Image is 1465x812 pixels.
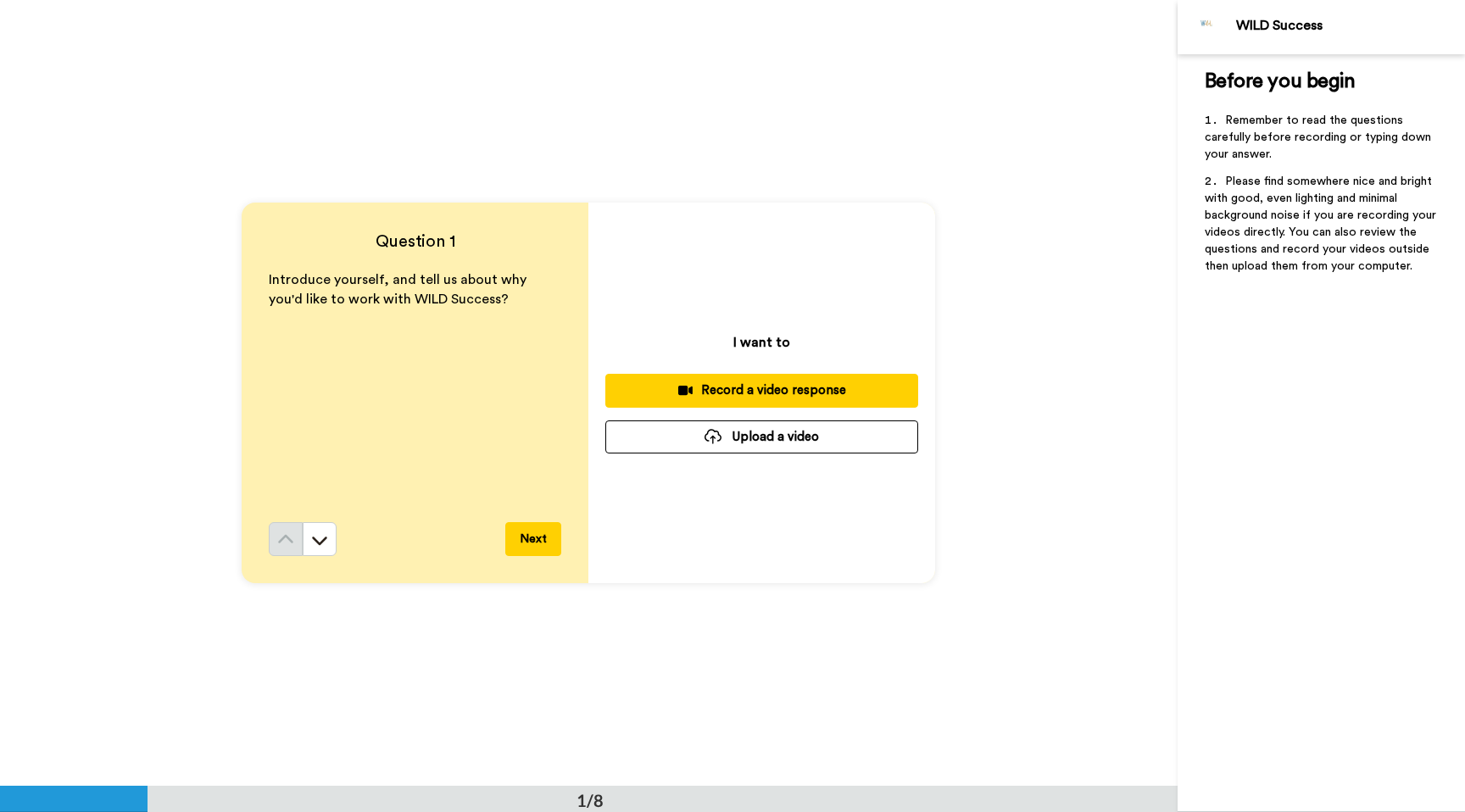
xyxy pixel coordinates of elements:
img: Profile Image [1187,7,1228,47]
span: Introduce yourself, and tell us about why you'd like to work with WILD Success? [269,273,530,306]
div: WILD Success [1236,18,1464,34]
div: Record a video response [619,381,905,399]
div: 1/8 [549,788,631,812]
button: Record a video response [605,374,918,407]
p: I want to [733,332,790,353]
button: Upload a video [605,420,918,453]
button: Next [505,522,561,556]
span: Before you begin [1205,71,1355,92]
span: Please find somewhere nice and bright with good, even lighting and minimal background noise if yo... [1205,175,1440,272]
h4: Question 1 [269,230,561,253]
span: Remember to read the questions carefully before recording or typing down your answer. [1205,114,1434,160]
